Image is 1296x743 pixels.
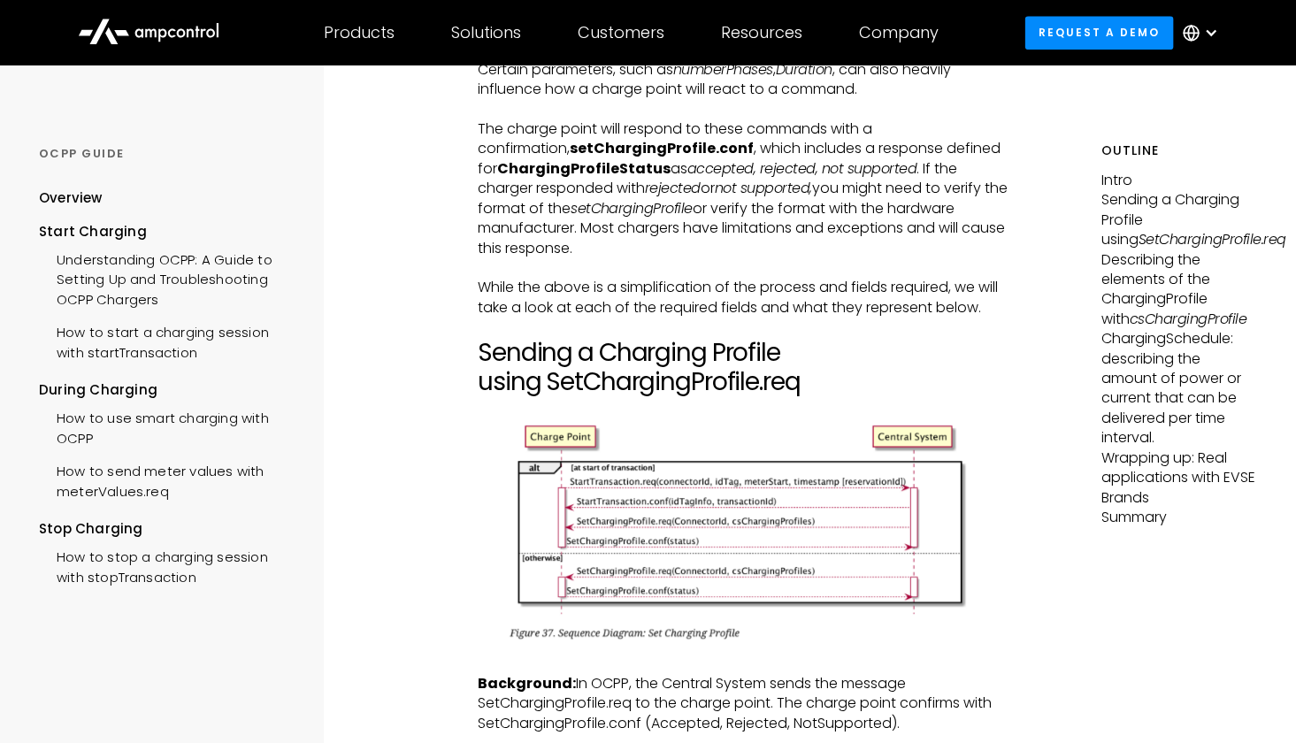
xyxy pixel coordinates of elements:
em: setChargingProfile [571,198,693,218]
em: rejected [645,178,701,198]
div: Start Charging [39,222,298,241]
div: Company [859,23,939,42]
a: Overview [39,188,103,221]
a: How to stop a charging session with stopTransaction [39,539,298,592]
p: Summary [1101,508,1257,527]
em: numberPhases [673,59,773,80]
strong: Background: [478,673,576,693]
div: Overview [39,188,103,208]
em: not supported, [715,178,812,198]
div: Products [324,23,395,42]
div: During Charging [39,380,298,400]
p: ‍ [478,318,1012,337]
a: Request a demo [1025,16,1174,49]
strong: ChargingProfileStatus [497,158,671,179]
p: ‍ [478,258,1012,278]
img: OCPP 1.6j Set Charging Profile diagram [478,397,1012,646]
p: Certain parameters, such as , , can also heavily influence how a charge point will react to a com... [478,60,1012,100]
strong: setChargingProfile.conf [570,138,754,158]
p: ‍ [478,654,1012,673]
p: Sending a Charging Profile using [1101,190,1257,249]
div: Resources [721,23,802,42]
p: While the above is a simplification of the process and fields required, we will take a look at ea... [478,278,1012,318]
p: In OCPP, the Central System sends the message SetChargingProfile.req to the charge point. The cha... [478,674,1012,733]
p: Describing the elements of the ChargingProfile with [1101,250,1257,330]
p: Intro [1101,171,1257,190]
p: ‍ [478,100,1012,119]
p: ChargingSchedule: describing the amount of power or current that can be delivered per time interval. [1101,329,1257,448]
a: How to start a charging session with startTransaction [39,314,298,367]
div: Solutions [451,23,521,42]
div: OCPP GUIDE [39,146,298,162]
em: Duration [776,59,832,80]
em: accepted, rejected, not supported [687,158,917,179]
a: How to send meter values with meterValues.req [39,453,298,506]
em: SetChargingProfile.req [1139,229,1286,249]
a: How to use smart charging with OCPP [39,400,298,453]
p: The charge point will respond to these commands with a confirmation, , which includes a response ... [478,119,1012,258]
h5: Outline [1101,142,1257,160]
div: Customers [578,23,664,42]
p: Wrapping up: Real applications with EVSE Brands [1101,448,1257,508]
h2: Sending a Charging Profile using SetChargingProfile.req [478,338,1012,397]
a: Understanding OCPP: A Guide to Setting Up and Troubleshooting OCPP Chargers [39,241,298,314]
em: csChargingProfile [1130,309,1247,329]
div: Stop Charging [39,519,298,539]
